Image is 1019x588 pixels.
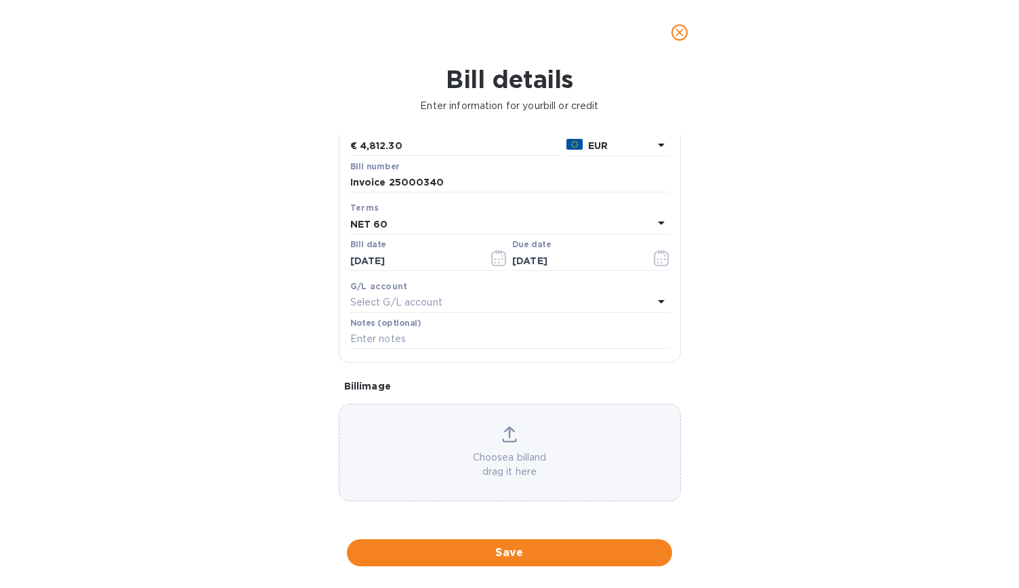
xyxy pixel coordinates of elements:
[347,539,672,566] button: Save
[350,281,408,291] b: G/L account
[512,241,551,249] label: Due date
[350,219,388,230] b: NET 60
[350,173,669,193] input: Enter bill number
[350,251,478,271] input: Select date
[350,241,386,249] label: Bill date
[350,329,669,350] input: Enter notes
[512,251,640,271] input: Due date
[11,99,1008,113] p: Enter information for your bill or credit
[350,319,421,327] label: Notes (optional)
[350,136,360,156] div: €
[350,163,399,171] label: Bill number
[588,140,608,151] b: EUR
[11,65,1008,93] h1: Bill details
[350,203,379,213] b: Terms
[358,545,661,561] span: Save
[663,16,696,49] button: close
[339,450,680,479] p: Choose a bill and drag it here
[350,295,442,310] p: Select G/L account
[360,136,561,156] input: € Enter bill amount
[344,379,675,393] p: Bill image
